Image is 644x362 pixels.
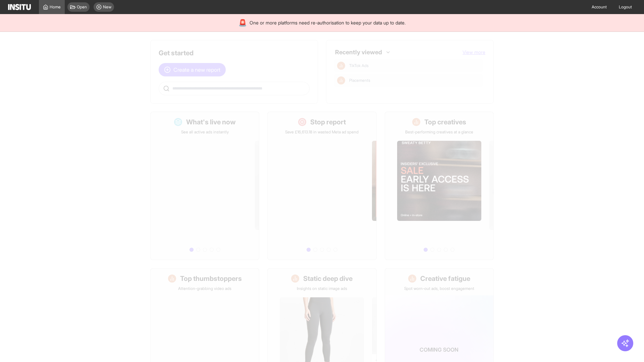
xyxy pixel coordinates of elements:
div: 🚨 [238,18,247,27]
span: Home [50,4,61,10]
span: New [103,4,111,10]
span: One or more platforms need re-authorisation to keep your data up to date. [250,19,406,26]
img: Logo [8,4,31,10]
span: Open [77,4,87,10]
